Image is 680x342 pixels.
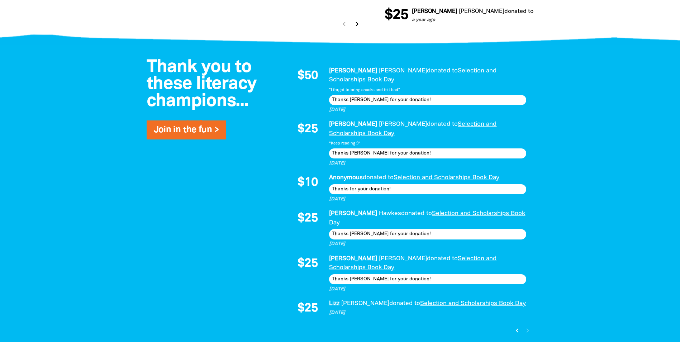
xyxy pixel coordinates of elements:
div: Thanks [PERSON_NAME] for your donation! [329,274,526,284]
div: Donation stream [290,66,526,329]
em: [PERSON_NAME] [379,122,427,127]
a: Selection and Scholarships Book Day [329,122,496,136]
div: Thanks [PERSON_NAME] for your donation! [329,95,526,105]
a: Selection and Scholarships Book Day [394,175,499,180]
span: donated to [427,122,458,127]
span: $25 [298,303,318,315]
em: "Keep reading :)" [329,142,360,145]
em: [PERSON_NAME] [379,68,427,73]
div: Donation stream [385,4,533,34]
em: [PERSON_NAME] [329,211,377,216]
p: [DATE] [329,241,526,248]
em: [PERSON_NAME] [379,256,427,261]
em: Hawkes [379,211,401,216]
button: Next page [352,19,362,29]
em: Anonymous [329,175,363,180]
span: donated to [363,175,394,180]
a: Selection and Scholarships Book Day [420,301,526,306]
span: $10 [298,177,318,189]
span: donated to [389,301,420,306]
div: Paginated content [290,66,526,329]
span: donated to [504,9,533,14]
p: [DATE] [329,286,526,293]
i: chevron_right [353,20,361,28]
p: [DATE] [329,106,526,114]
div: Thanks [PERSON_NAME] for your donation! [329,148,526,158]
em: [PERSON_NAME] [329,122,377,127]
em: [PERSON_NAME] [329,68,377,73]
button: Previous page [513,326,523,336]
span: $25 [298,258,318,270]
p: a year ago [412,17,631,24]
em: [PERSON_NAME] [329,256,377,261]
em: [PERSON_NAME] [412,9,457,14]
span: donated to [401,211,432,216]
em: Lizz [329,301,339,306]
em: [PERSON_NAME] [459,9,504,14]
span: $25 [385,8,408,23]
span: $50 [298,70,318,82]
em: [PERSON_NAME] [341,301,389,306]
span: $25 [298,123,318,136]
a: Selection and Scholarships Book Day [329,211,525,225]
span: donated to [427,68,458,73]
i: chevron_left [513,326,522,335]
div: Thanks for your donation! [329,184,526,194]
span: Thank you to these literacy champions... [147,59,257,110]
span: donated to [427,256,458,261]
a: Join in the fun > [154,126,219,134]
p: [DATE] [329,196,526,203]
p: [DATE] [329,160,526,167]
div: Thanks [PERSON_NAME] for your donation! [329,229,526,239]
span: $25 [298,213,318,225]
em: "I forgot to bring snacks and felt bad" [329,88,400,92]
p: [DATE] [329,309,526,317]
